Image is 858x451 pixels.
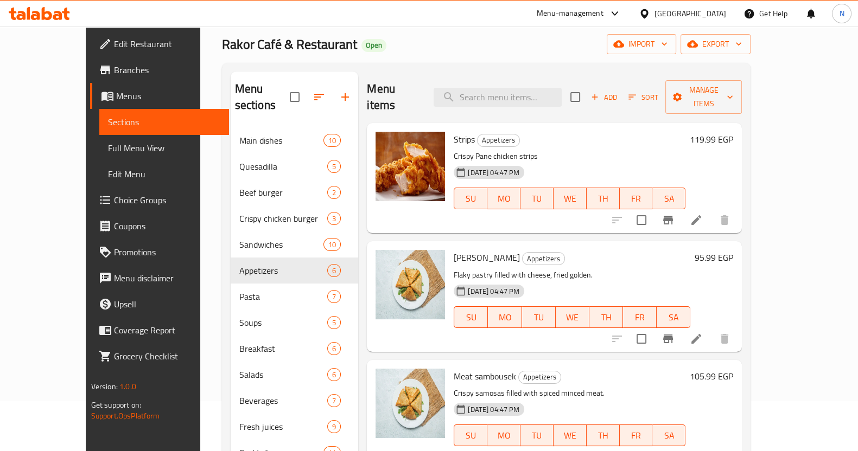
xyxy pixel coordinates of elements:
[681,34,751,54] button: export
[518,371,561,384] div: Appetizers
[90,31,229,57] a: Edit Restaurant
[108,167,220,181] span: Edit Menu
[654,8,726,20] div: [GEOGRAPHIC_DATA]
[283,86,306,108] span: Select all sections
[114,194,220,207] span: Choice Groups
[328,396,340,406] span: 7
[327,186,341,199] div: items
[231,127,359,153] div: Main dishes10
[90,57,229,83] a: Branches
[99,161,229,187] a: Edit Menu
[624,191,649,207] span: FR
[376,250,445,319] img: Cheese sambousek
[459,428,483,443] span: SU
[589,91,619,104] span: Add
[367,81,420,113] h2: Menu items
[361,41,386,50] span: Open
[492,191,516,207] span: MO
[90,239,229,265] a: Promotions
[328,162,340,172] span: 5
[222,32,357,56] span: Rakor Café & Restaurant
[328,292,340,302] span: 7
[239,134,323,147] span: Main dishes
[327,264,341,277] div: items
[477,134,520,147] div: Appetizers
[239,238,323,251] div: Sandwiches
[655,326,681,352] button: Branch-specific-item
[231,257,359,284] div: Appetizers6
[657,191,681,207] span: SA
[239,264,328,277] span: Appetizers
[239,212,328,225] span: Crispy chicken burger
[463,167,524,178] span: [DATE] 04:47 PM
[454,368,516,384] span: Meat sambousek
[231,414,359,440] div: Fresh juices9
[239,186,328,199] span: Beef burger
[324,136,340,146] span: 10
[327,160,341,173] div: items
[108,115,220,128] span: Sections
[560,310,585,325] span: WE
[522,252,565,265] div: Appetizers
[239,316,328,329] span: Soups
[454,268,690,282] p: Flaky pastry filled with cheese, fried golden.
[661,310,686,325] span: SA
[620,188,653,209] button: FR
[628,91,658,104] span: Sort
[492,428,516,443] span: MO
[231,231,359,257] div: Sandwiches10
[231,310,359,336] div: Soups5
[587,89,621,106] span: Add item
[231,284,359,310] div: Pasta7
[90,291,229,317] a: Upsell
[519,371,561,383] span: Appetizers
[620,424,653,446] button: FR
[90,187,229,213] a: Choice Groups
[607,34,676,54] button: import
[119,379,136,394] span: 1.0.0
[327,290,341,303] div: items
[327,368,341,381] div: items
[587,424,620,446] button: TH
[454,188,487,209] button: SU
[711,207,738,233] button: delete
[328,188,340,198] span: 2
[239,160,328,173] div: Quesadilla
[114,246,220,259] span: Promotions
[90,213,229,239] a: Coupons
[328,214,340,224] span: 3
[239,420,328,433] span: Fresh juices
[591,428,615,443] span: TH
[478,134,519,146] span: Appetizers
[91,398,141,412] span: Get support on:
[323,238,341,251] div: items
[459,310,484,325] span: SU
[114,63,220,76] span: Branches
[114,298,220,311] span: Upsell
[454,249,520,266] span: [PERSON_NAME]
[454,131,475,147] span: Strips
[434,88,562,107] input: search
[327,342,341,355] div: items
[114,220,220,233] span: Coupons
[594,310,619,325] span: TH
[231,388,359,414] div: Beverages7
[91,409,160,423] a: Support.OpsPlatform
[328,422,340,432] span: 9
[91,379,118,394] span: Version:
[454,306,488,328] button: SU
[665,80,742,114] button: Manage items
[523,253,564,265] span: Appetizers
[376,132,445,201] img: Strips
[624,428,649,443] span: FR
[327,316,341,329] div: items
[327,420,341,433] div: items
[690,332,703,345] a: Edit menu item
[488,306,522,328] button: MO
[332,84,358,110] button: Add section
[695,250,733,265] h6: 95.99 EGP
